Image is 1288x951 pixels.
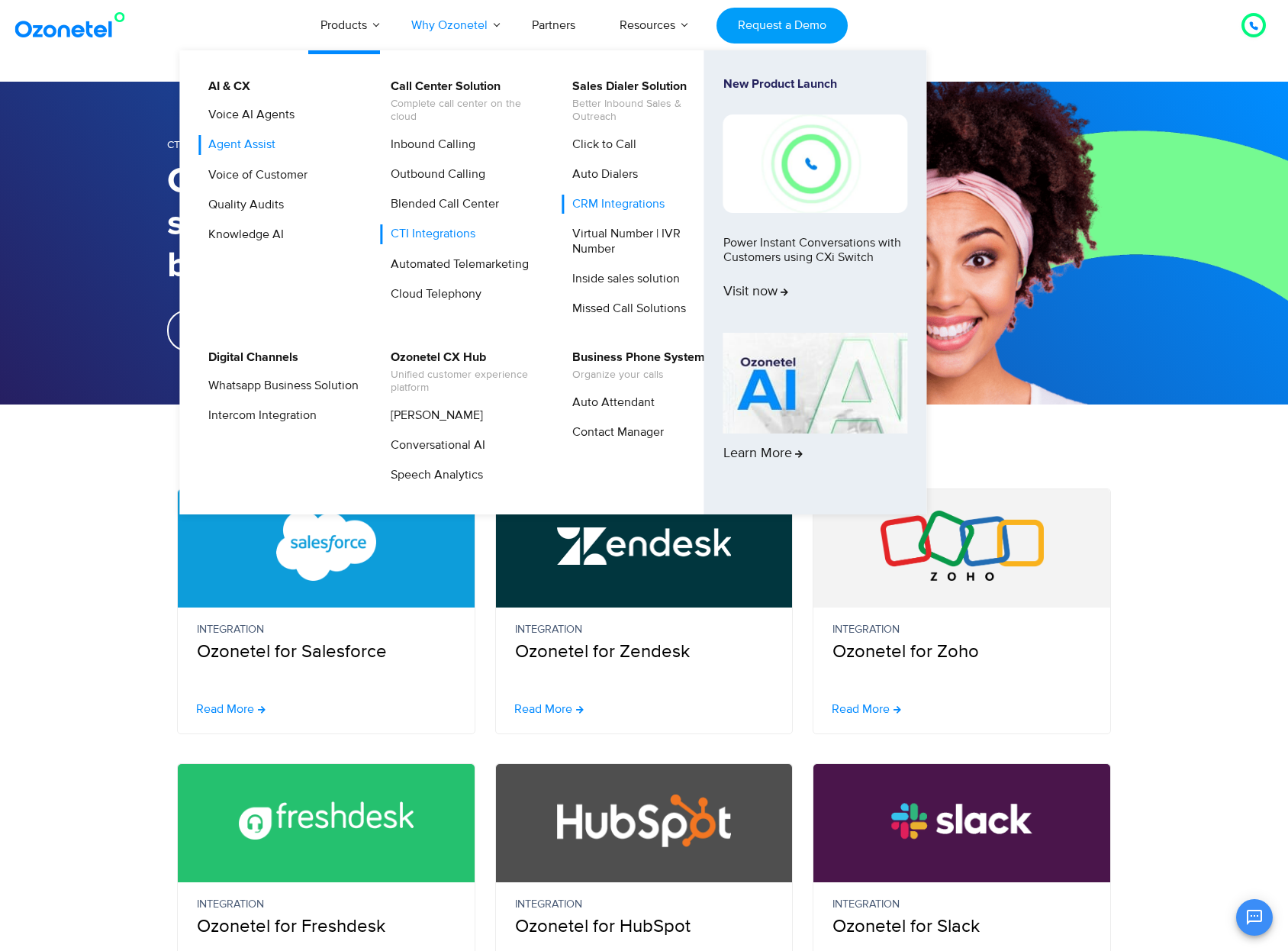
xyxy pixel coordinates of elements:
p: Ozonetel for HubSpot [515,896,774,940]
span: Complete call center on the cloud [391,98,541,124]
span: Read More [514,703,572,715]
img: Salesforce CTI Integration with Call Center Software [239,511,414,581]
a: New Product LaunchPower Instant Conversations with Customers using CXi SwitchVisit now [723,77,908,327]
a: Virtual Number | IVR Number [562,224,725,258]
a: Voice AI Agents [198,105,297,124]
a: Blended Call Center [381,195,501,214]
a: Read More [514,703,584,715]
a: Request a Demo [716,8,847,44]
a: Quality Audits [198,195,286,214]
small: Integration [515,896,774,913]
a: Inside sales solution [562,269,682,289]
a: Knowledge AI [198,225,286,244]
a: Cloud Telephony [381,285,484,304]
img: Freshdesk Call Center Integration [239,785,414,856]
a: Auto Attendant [562,393,657,412]
span: Read More [832,703,890,715]
span: Read More [196,703,254,715]
a: Read More [196,703,266,715]
a: Digital Channels [198,348,301,367]
a: Agent Assist [198,135,278,154]
a: AI & CX [198,77,253,96]
button: Open chat [1236,899,1273,936]
span: CTI Integrations [167,138,259,151]
a: Conversational AI [381,436,488,455]
a: Outbound Calling [381,165,488,184]
a: Inbound Calling [381,135,478,154]
a: Voice of Customer [198,166,310,185]
a: Automated Telemarketing [381,255,531,274]
img: Zendesk Call Center Integration [557,511,732,581]
a: [PERSON_NAME] [381,406,485,425]
span: Organize your calls [572,369,705,382]
a: CTI Integrations [381,224,478,243]
a: Intercom Integration [198,406,319,425]
a: Read More [832,703,901,715]
p: Ozonetel for Zendesk [515,621,774,666]
img: AI [723,333,908,434]
a: Business Phone SystemOrganize your calls [562,348,707,384]
a: Speech Analytics [381,466,485,485]
p: Ozonetel for Freshdesk [197,896,456,940]
a: CRM Integrations [562,195,667,214]
span: Unified customer experience platform [391,369,541,395]
small: Integration [832,621,1091,638]
small: Integration [832,896,1091,913]
a: Whatsapp Business Solution [198,376,361,395]
p: Ozonetel for Salesforce [197,621,456,666]
span: Learn More [723,446,803,463]
a: Ozonetel CX HubUnified customer experience platform [381,348,543,397]
small: Integration [515,621,774,638]
small: Integration [197,621,456,638]
span: Visit now [723,284,788,301]
a: Learn More [723,333,908,488]
a: Click to Call [562,135,639,154]
img: New-Project-17.png [723,114,908,212]
a: Missed Call Solutions [562,299,688,318]
span: Better Inbound Sales & Outreach [572,98,723,124]
a: Sales Dialer SolutionBetter Inbound Sales & Outreach [562,77,725,126]
a: Auto Dialers [562,165,640,184]
a: Try it free [167,310,263,351]
h1: Ozonetel works seamlessly with other business tools [167,161,644,287]
a: Call Center SolutionComplete call center on the cloud [381,77,543,126]
p: Ozonetel for Slack [832,896,1091,940]
a: Contact Manager [562,423,666,442]
small: Integration [197,896,456,913]
p: Ozonetel for Zoho [832,621,1091,666]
